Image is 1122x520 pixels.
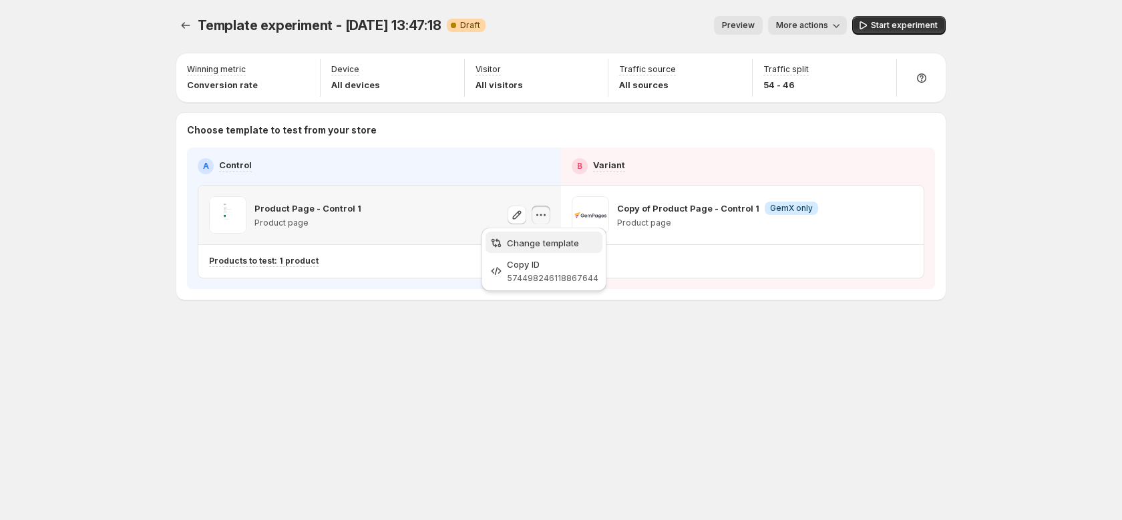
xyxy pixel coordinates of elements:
[331,78,380,91] p: All devices
[763,64,809,75] p: Traffic split
[209,256,319,266] p: Products to test: 1 product
[476,64,501,75] p: Visitor
[187,123,935,137] p: Choose template to test from your store
[460,20,480,31] span: Draft
[617,202,759,215] p: Copy of Product Page - Control 1
[763,78,809,91] p: 54 - 46
[572,196,609,234] img: Copy of Product Page - Control 1
[187,64,246,75] p: Winning metric
[770,203,813,214] span: GemX only
[476,78,523,91] p: All visitors
[486,254,602,287] button: Copy ID574498246118867644
[209,196,246,234] img: Product Page - Control 1
[198,17,441,33] span: Template experiment - [DATE] 13:47:18
[507,238,579,248] span: Change template
[768,16,847,35] button: More actions
[176,16,195,35] button: Experiments
[722,20,755,31] span: Preview
[619,64,676,75] p: Traffic source
[219,158,252,172] p: Control
[617,218,818,228] p: Product page
[776,20,828,31] span: More actions
[714,16,763,35] button: Preview
[187,78,258,91] p: Conversion rate
[507,273,598,283] span: 574498246118867644
[254,202,361,215] p: Product Page - Control 1
[871,20,938,31] span: Start experiment
[254,218,361,228] p: Product page
[507,258,598,271] div: Copy ID
[577,161,582,172] h2: B
[852,16,946,35] button: Start experiment
[331,64,359,75] p: Device
[619,78,676,91] p: All sources
[593,158,625,172] p: Variant
[203,161,209,172] h2: A
[486,232,602,253] button: Change template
